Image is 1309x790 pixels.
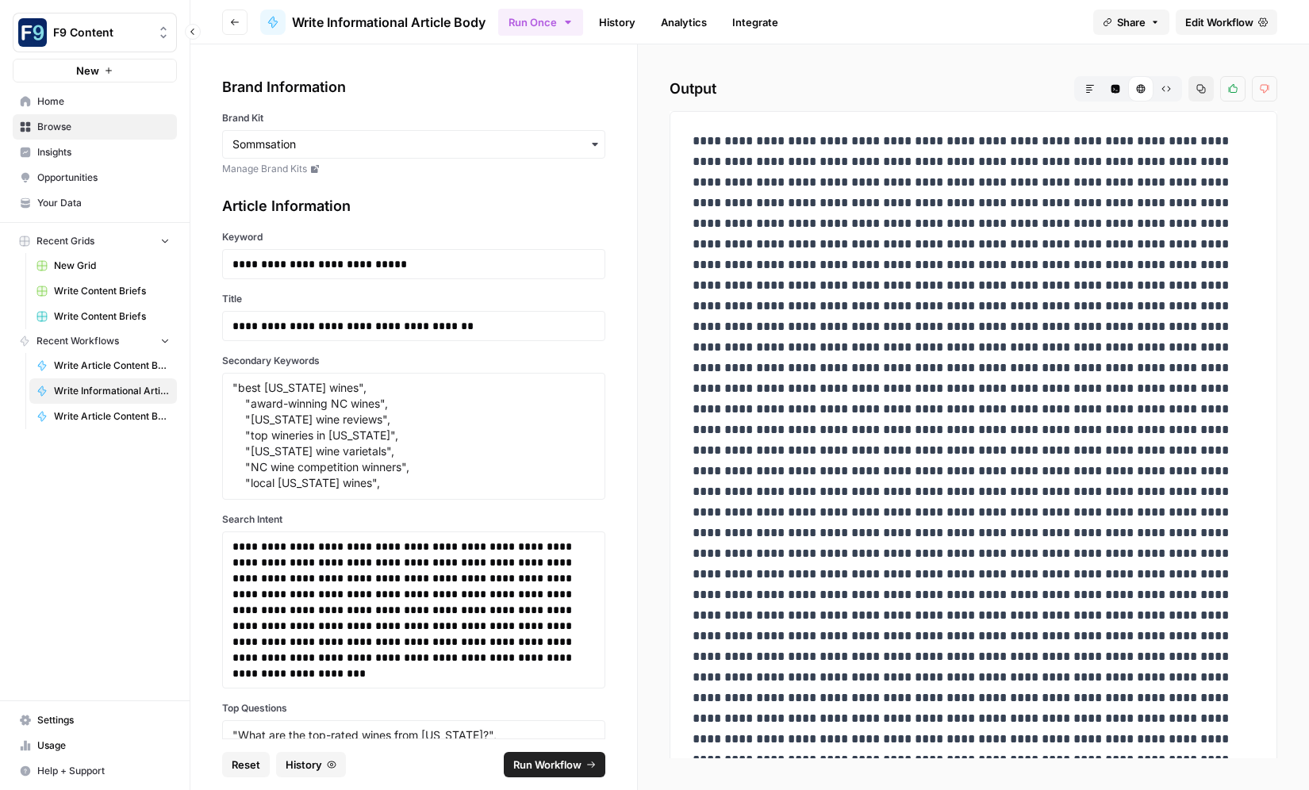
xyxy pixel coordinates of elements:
span: Your Data [37,196,170,210]
a: Manage Brand Kits [222,162,605,176]
a: Write Article Content Brief [29,404,177,429]
a: Write Article Content Brief [29,353,177,378]
span: Run Workflow [513,757,582,773]
a: Integrate [723,10,788,35]
button: Workspace: F9 Content [13,13,177,52]
button: Recent Grids [13,229,177,253]
span: Browse [37,120,170,134]
span: Share [1117,14,1146,30]
span: Usage [37,738,170,753]
span: New Grid [54,259,170,273]
h2: Output [670,76,1277,102]
span: Write Informational Article Body [54,384,170,398]
button: Share [1093,10,1169,35]
span: Help + Support [37,764,170,778]
label: Top Questions [222,701,605,715]
span: Insights [37,145,170,159]
a: History [589,10,645,35]
button: Run Once [498,9,583,36]
button: Run Workflow [504,752,605,777]
a: Opportunities [13,165,177,190]
span: Write Article Content Brief [54,359,170,373]
a: Your Data [13,190,177,216]
label: Brand Kit [222,111,605,125]
label: Title [222,292,605,306]
a: Write Informational Article Body [29,378,177,404]
button: Help + Support [13,758,177,784]
button: Reset [222,752,270,777]
div: Brand Information [222,76,605,98]
span: New [76,63,99,79]
label: Search Intent [222,512,605,527]
label: Secondary Keywords [222,354,605,368]
button: Recent Workflows [13,329,177,353]
a: Edit Workflow [1176,10,1277,35]
a: Analytics [651,10,716,35]
span: Edit Workflow [1185,14,1253,30]
a: Write Informational Article Body [260,10,486,35]
a: Browse [13,114,177,140]
a: Write Content Briefs [29,304,177,329]
button: New [13,59,177,82]
button: History [276,752,346,777]
span: Write Informational Article Body [292,13,486,32]
label: Keyword [222,230,605,244]
img: F9 Content Logo [18,18,47,47]
span: F9 Content [53,25,149,40]
a: Home [13,89,177,114]
span: Write Content Briefs [54,284,170,298]
div: Article Information [222,195,605,217]
span: Opportunities [37,171,170,185]
a: Usage [13,733,177,758]
span: Home [37,94,170,109]
input: Sommsation [232,136,595,152]
a: Insights [13,140,177,165]
textarea: "best [US_STATE] wines", "award-winning NC wines", "[US_STATE] wine reviews", "top wineries in [U... [232,380,595,493]
span: Reset [232,757,260,773]
span: Recent Grids [36,234,94,248]
a: New Grid [29,253,177,278]
span: Settings [37,713,170,727]
span: Recent Workflows [36,334,119,348]
span: Write Article Content Brief [54,409,170,424]
span: Write Content Briefs [54,309,170,324]
span: History [286,757,322,773]
a: Write Content Briefs [29,278,177,304]
a: Settings [13,708,177,733]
